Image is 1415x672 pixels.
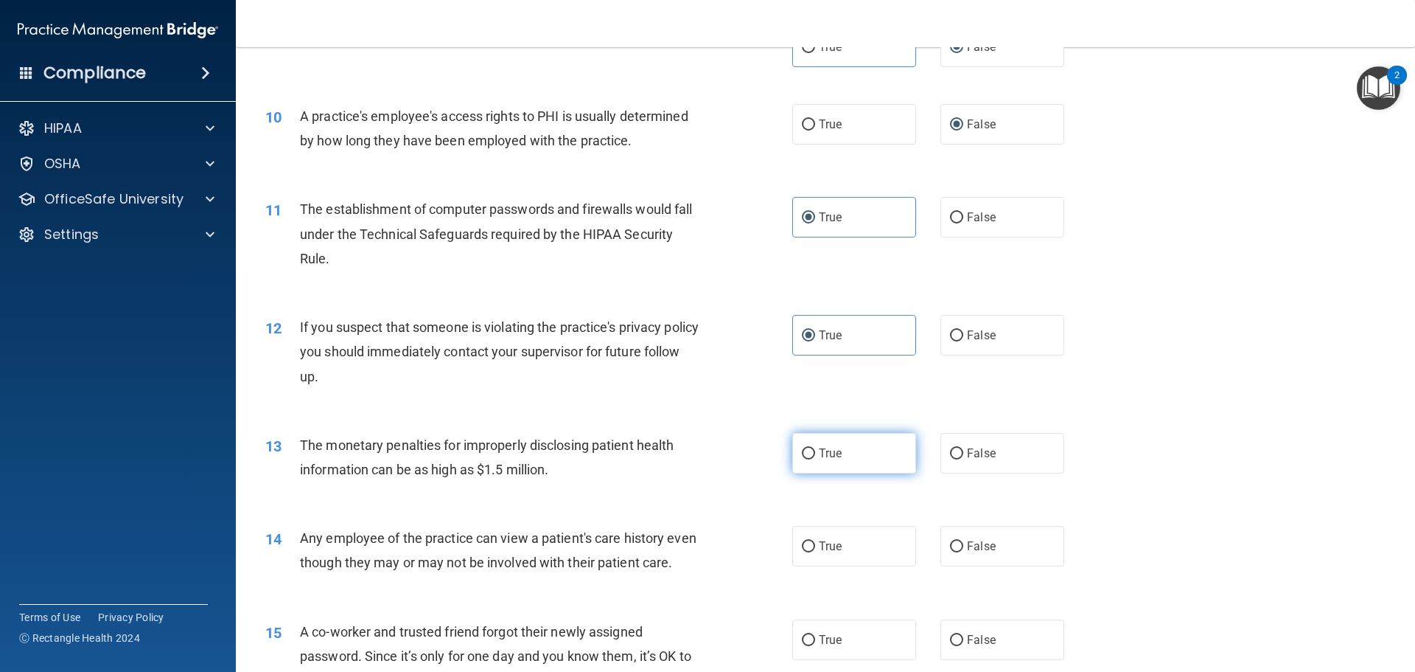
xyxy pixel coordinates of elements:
[950,119,963,131] input: False
[819,446,842,460] span: True
[819,539,842,553] span: True
[967,117,996,131] span: False
[819,328,842,342] span: True
[802,541,815,553] input: True
[265,437,282,455] span: 13
[44,119,82,137] p: HIPAA
[265,530,282,548] span: 14
[300,437,674,477] span: The monetary penalties for improperly disclosing patient health information can be as high as $1....
[300,530,696,570] span: Any employee of the practice can view a patient's care history even though they may or may not be...
[44,190,184,208] p: OfficeSafe University
[802,212,815,224] input: True
[265,108,282,126] span: 10
[300,319,699,384] span: If you suspect that someone is violating the practice's privacy policy you should immediately con...
[802,330,815,342] input: True
[967,40,996,54] span: False
[950,212,963,224] input: False
[802,448,815,460] input: True
[967,210,996,224] span: False
[950,541,963,553] input: False
[950,635,963,646] input: False
[265,624,282,642] span: 15
[300,108,688,148] span: A practice's employee's access rights to PHI is usually determined by how long they have been emp...
[950,330,963,342] input: False
[18,119,214,137] a: HIPAA
[18,15,218,45] img: PMB logo
[1394,75,1400,94] div: 2
[19,631,140,645] span: Ⓒ Rectangle Health 2024
[967,633,996,647] span: False
[98,610,164,625] a: Privacy Policy
[802,119,815,131] input: True
[967,539,996,553] span: False
[1357,66,1400,110] button: Open Resource Center, 2 new notifications
[950,42,963,53] input: False
[967,328,996,342] span: False
[43,63,146,83] h4: Compliance
[18,155,214,173] a: OSHA
[967,446,996,460] span: False
[819,210,842,224] span: True
[819,633,842,647] span: True
[265,319,282,337] span: 12
[802,42,815,53] input: True
[18,226,214,243] a: Settings
[19,610,80,625] a: Terms of Use
[819,40,842,54] span: True
[44,155,81,173] p: OSHA
[819,117,842,131] span: True
[265,31,282,49] span: 09
[44,226,99,243] p: Settings
[300,201,692,266] span: The establishment of computer passwords and firewalls would fall under the Technical Safeguards r...
[265,201,282,219] span: 11
[18,190,214,208] a: OfficeSafe University
[802,635,815,646] input: True
[950,448,963,460] input: False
